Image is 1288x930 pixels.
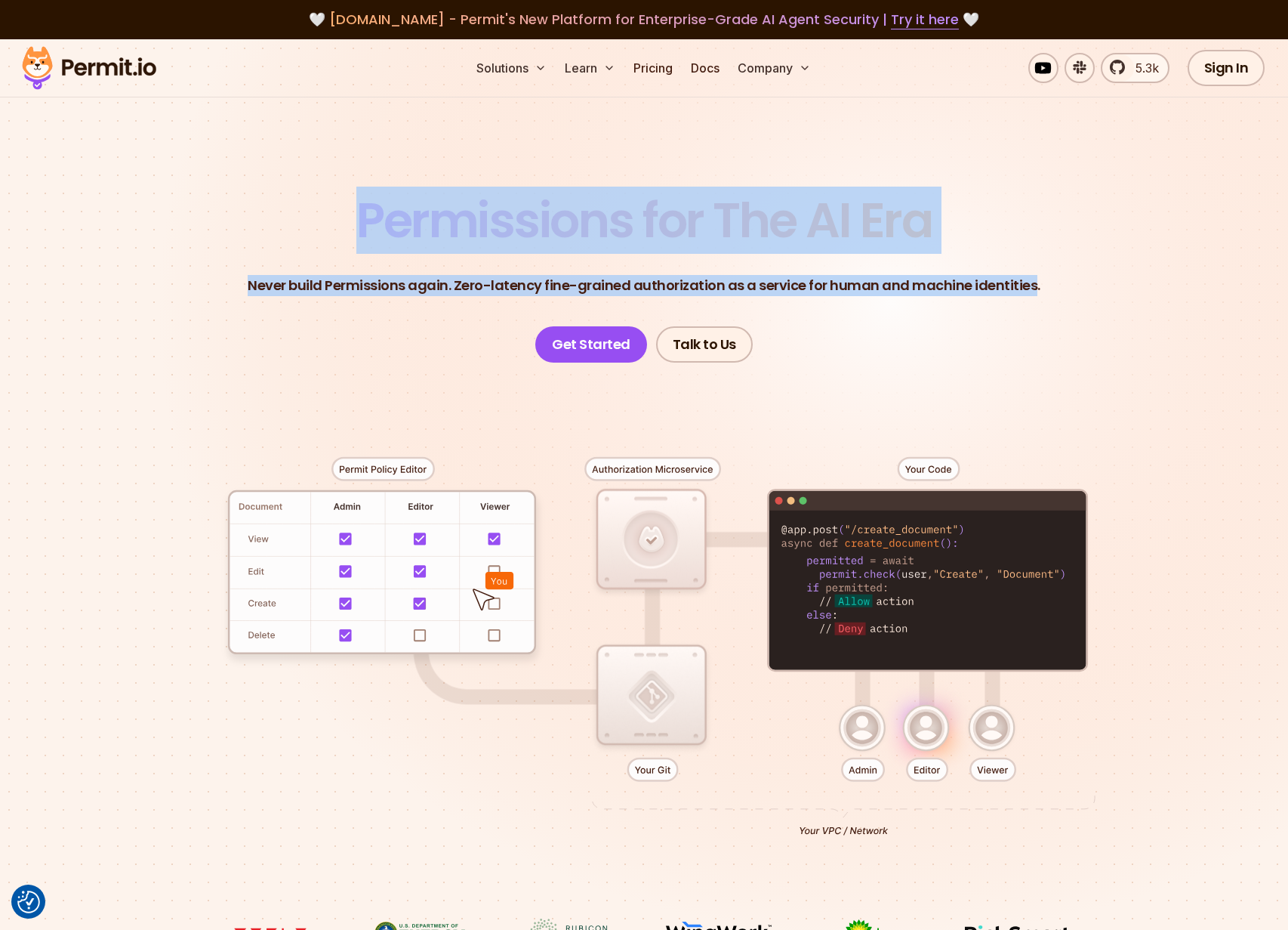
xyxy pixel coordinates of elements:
[732,53,817,83] button: Company
[891,10,959,29] a: Try it here
[1188,50,1265,86] a: Sign In
[1101,53,1169,83] a: 5.3k
[559,53,621,83] button: Learn
[15,42,163,94] img: Permit logo
[470,53,553,83] button: Solutions
[656,326,753,363] a: Talk to Us
[627,53,679,83] a: Pricing
[17,891,40,913] img: Revisit consent button
[685,53,726,83] a: Docs
[1126,59,1159,77] span: 5.3k
[36,9,1252,30] div: 🤍 🤍
[248,275,1040,296] p: Never build Permissions again. Zero-latency fine-grained authorization as a service for human and...
[17,891,40,913] button: Consent Preferences
[535,326,647,363] a: Get Started
[356,187,932,254] span: Permissions for The AI Era
[329,10,959,29] span: [DOMAIN_NAME] - Permit's New Platform for Enterprise-Grade AI Agent Security |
